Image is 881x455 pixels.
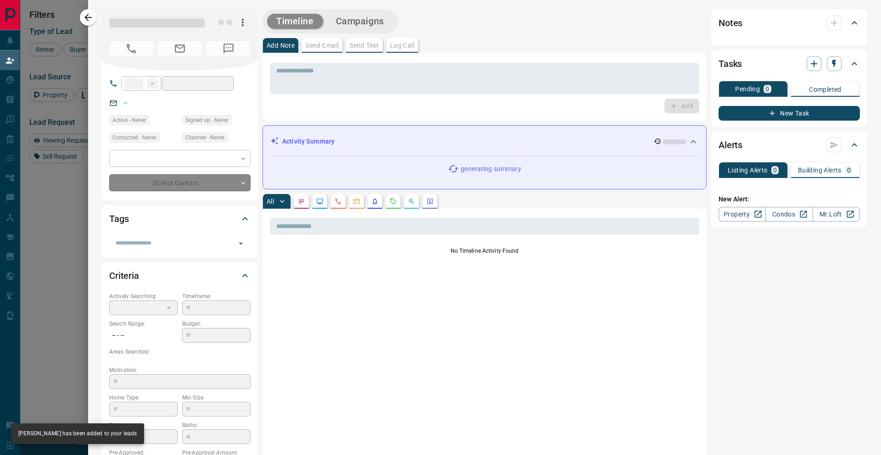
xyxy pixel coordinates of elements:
[109,208,251,230] div: Tags
[809,86,842,93] p: Completed
[109,292,178,300] p: Actively Searching:
[185,133,224,142] span: Claimed - Never
[719,207,766,222] a: Property
[461,164,521,174] p: generating summary
[18,426,137,441] div: [PERSON_NAME] has been added to your leads
[719,138,742,152] h2: Alerts
[267,14,323,29] button: Timeline
[109,394,178,402] p: Home Type:
[719,106,860,121] button: New Task
[182,292,251,300] p: Timeframe:
[335,198,342,205] svg: Calls
[109,211,128,226] h2: Tags
[765,207,813,222] a: Condos
[719,134,860,156] div: Alerts
[182,421,251,429] p: Baths:
[813,207,860,222] a: Mr.Loft
[282,137,335,146] p: Activity Summary
[109,268,139,283] h2: Criteria
[109,421,178,429] p: Beds:
[719,194,860,204] p: New Alert:
[773,167,777,173] p: 0
[353,198,360,205] svg: Emails
[719,56,742,71] h2: Tasks
[182,394,251,402] p: Min Size:
[719,53,860,75] div: Tasks
[728,167,768,173] p: Listing Alerts
[270,133,699,150] div: Activity Summary
[109,366,251,374] p: Motivation:
[109,174,251,191] div: Do Not Contact
[298,198,305,205] svg: Notes
[234,237,247,250] button: Open
[390,198,397,205] svg: Requests
[109,320,178,328] p: Search Range:
[206,41,251,56] span: No Number
[719,16,742,30] h2: Notes
[316,198,323,205] svg: Lead Browsing Activity
[798,167,842,173] p: Building Alerts
[847,167,851,173] p: 0
[267,198,274,205] p: All
[185,116,229,125] span: Signed up - Never
[124,99,128,106] a: --
[109,348,251,356] p: Areas Searched:
[109,41,153,56] span: No Number
[765,86,769,92] p: 0
[327,14,393,29] button: Campaigns
[719,12,860,34] div: Notes
[426,198,434,205] svg: Agent Actions
[112,116,146,125] span: Active - Never
[182,320,251,328] p: Budget:
[371,198,379,205] svg: Listing Alerts
[270,247,699,255] p: No Timeline Activity Found
[109,328,178,343] p: -- - --
[735,86,760,92] p: Pending
[158,41,202,56] span: No Email
[109,265,251,287] div: Criteria
[267,42,295,49] p: Add Note
[408,198,415,205] svg: Opportunities
[112,133,156,142] span: Contacted - Never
